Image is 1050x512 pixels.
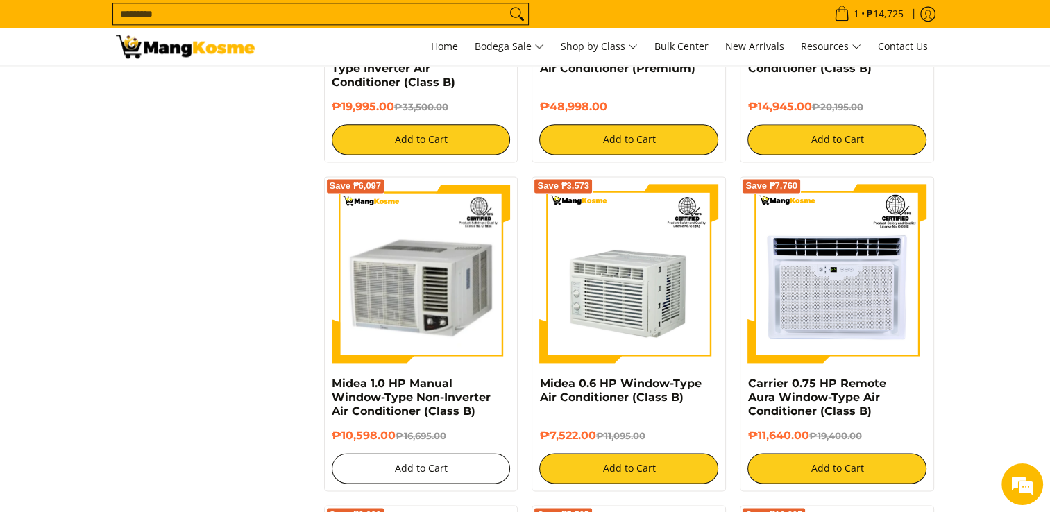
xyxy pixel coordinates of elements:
span: Resources [801,38,861,56]
del: ₱11,095.00 [595,430,645,441]
a: Midea 0.6 HP Window-Type Air Conditioner (Class B) [539,377,701,404]
a: Shop by Class [554,28,645,65]
span: Shop by Class [561,38,638,56]
span: New Arrivals [725,40,784,53]
img: Bodega Sale Aircon l Mang Kosme: Home Appliances Warehouse Sale | Page 2 [116,35,255,58]
h6: ₱19,995.00 [332,100,511,114]
button: Add to Cart [332,453,511,484]
h6: ₱10,598.00 [332,429,511,443]
button: Add to Cart [747,453,926,484]
a: Bodega Sale [468,28,551,65]
a: Midea 1.0 HP Manual Window-Type Non-Inverter Air Conditioner (Class B) [332,377,491,418]
span: Contact Us [878,40,928,53]
del: ₱16,695.00 [396,430,446,441]
a: Bulk Center [647,28,715,65]
span: • [830,6,908,22]
button: Add to Cart [539,453,718,484]
h6: ₱14,945.00 [747,100,926,114]
img: Carrier 0.75 HP Remote Aura Window-Type Air Conditioner (Class B) [747,184,926,363]
span: Save ₱7,760 [745,182,797,190]
button: Add to Cart [747,124,926,155]
img: Midea 0.6 HP Window-Type Air Conditioner (Class B) [539,184,718,363]
span: Save ₱3,573 [537,182,589,190]
nav: Main Menu [269,28,935,65]
span: Home [431,40,458,53]
div: Minimize live chat window [228,7,261,40]
textarea: Type your message and hit 'Enter' [7,354,264,402]
a: Home [424,28,465,65]
button: Add to Cart [332,124,511,155]
button: Add to Cart [539,124,718,155]
span: Bodega Sale [475,38,544,56]
del: ₱19,400.00 [808,430,861,441]
del: ₱33,500.00 [394,101,448,112]
span: ₱14,725 [865,9,906,19]
img: Midea 1.0 HP Manual Window-Type Non-Inverter Air Conditioner (Class B) [332,184,511,363]
span: 1 [852,9,861,19]
span: Bulk Center [654,40,709,53]
div: Chat with us now [72,78,233,96]
a: New Arrivals [718,28,791,65]
span: We're online! [81,162,192,302]
a: Contact Us [871,28,935,65]
h6: ₱7,522.00 [539,429,718,443]
del: ₱20,195.00 [811,101,863,112]
a: Carrier 0.75 HP Remote Aura Window-Type Air Conditioner (Class B) [747,377,886,418]
button: Search [506,3,528,24]
h6: ₱11,640.00 [747,429,926,443]
span: Save ₱6,097 [330,182,382,190]
h6: ₱48,998.00 [539,100,718,114]
a: Resources [794,28,868,65]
